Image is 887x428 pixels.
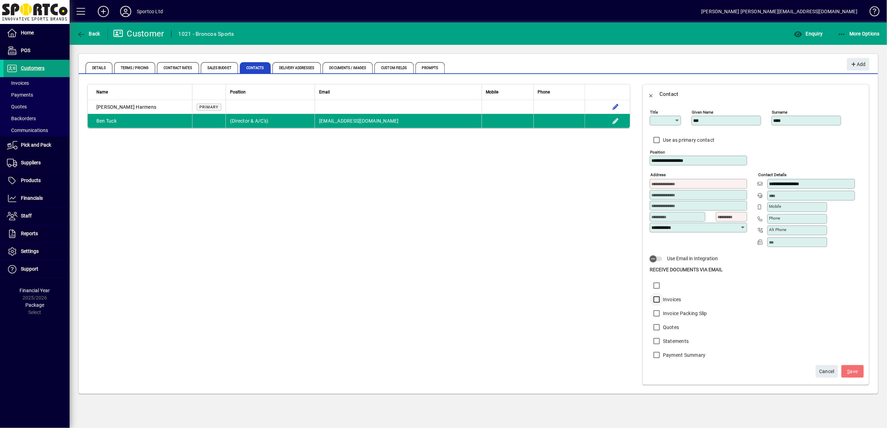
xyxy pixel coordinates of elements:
div: Customer [113,28,164,39]
div: Mobile [486,88,529,96]
button: Cancel [816,365,838,378]
span: Documents / Images [323,62,373,73]
mat-label: Surname [772,110,787,115]
span: Harmens [136,104,157,110]
span: Support [21,266,38,272]
label: Invoices [662,296,681,303]
a: Payments [3,89,70,101]
span: Payments [7,92,33,98]
a: Backorders [3,113,70,124]
span: Enquiry [794,31,823,36]
div: Contact [659,89,679,100]
span: Financials [21,195,43,201]
span: Sales Budget [201,62,238,73]
label: Statements [662,338,689,345]
span: [PERSON_NAME] [96,104,135,110]
span: Details [86,62,112,73]
mat-label: Alt Phone [769,227,786,232]
div: 1021 - Broncos Sports [179,28,234,40]
span: Suppliers [21,160,41,165]
label: Payment Summary [662,352,706,359]
span: Phone [538,88,550,96]
button: More Options [836,27,882,40]
button: Enquiry [792,27,824,40]
span: Package [25,302,44,308]
span: ave [847,366,858,377]
mat-label: Given name [692,110,713,115]
a: Support [3,261,70,278]
td: (Director & A/C's) [225,114,315,128]
span: Financial Year [20,288,50,293]
a: Home [3,24,70,42]
mat-label: Phone [769,216,780,221]
div: Name [96,88,188,96]
a: Invoices [3,77,70,89]
label: Use as primary contact [662,137,715,143]
span: Backorders [7,116,36,121]
span: Settings [21,248,39,254]
span: POS [21,48,30,53]
div: Email [319,88,477,96]
span: Add [850,59,865,70]
a: POS [3,42,70,59]
span: Custom Fields [374,62,413,73]
span: Ben [96,118,105,124]
span: Contract Rates [157,62,199,73]
button: Save [841,365,864,378]
mat-label: Mobile [769,204,781,209]
a: Reports [3,225,70,242]
span: Prompts [415,62,445,73]
button: Add [847,58,869,71]
app-page-header-button: Back [70,27,108,40]
span: Position [230,88,246,96]
div: Position [230,88,310,96]
a: Settings [3,243,70,260]
span: Email [319,88,330,96]
a: Quotes [3,101,70,113]
span: Tuck [106,118,117,124]
label: Invoice Packing Slip [662,310,707,317]
a: Suppliers [3,154,70,172]
a: Pick and Pack [3,137,70,154]
span: Customers [21,65,45,71]
span: Communications [7,127,48,133]
a: Financials [3,190,70,207]
span: Quotes [7,104,27,109]
span: Home [21,30,34,35]
button: Back [75,27,102,40]
span: Use Email in Integration [667,256,718,261]
span: Cancel [819,366,834,377]
span: Contacts [240,62,271,73]
span: Name [96,88,108,96]
span: Staff [21,213,32,219]
span: Back [77,31,100,36]
button: Profile [114,5,137,18]
div: [PERSON_NAME] [PERSON_NAME][EMAIL_ADDRESS][DOMAIN_NAME] [701,6,857,17]
span: Pick and Pack [21,142,51,148]
span: Primary [199,105,219,109]
a: Products [3,172,70,189]
a: Knowledge Base [864,1,878,24]
span: More Options [838,31,880,36]
span: Receive Documents Via Email [650,267,723,272]
span: Mobile [486,88,499,96]
span: Invoices [7,80,29,86]
span: [EMAIL_ADDRESS][DOMAIN_NAME] [319,118,399,124]
button: Back [643,86,659,102]
div: Sportco Ltd [137,6,163,17]
div: Phone [538,88,580,96]
span: S [847,369,850,374]
span: Terms / Pricing [114,62,156,73]
span: Reports [21,231,38,236]
a: Communications [3,124,70,136]
span: Delivery Addresses [272,62,321,73]
mat-label: Title [650,110,658,115]
a: Staff [3,207,70,225]
mat-label: Position [650,150,665,155]
button: Add [92,5,114,18]
span: Products [21,178,41,183]
label: Quotes [662,324,679,331]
